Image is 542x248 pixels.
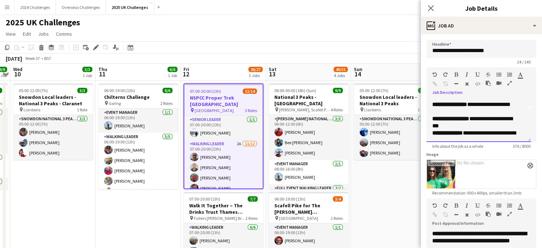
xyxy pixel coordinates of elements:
[507,211,512,217] button: Fullscreen
[162,88,172,93] span: 6/6
[98,94,178,100] h3: Chilterns Challenge
[496,203,501,208] button: Unordered List
[427,143,489,149] span: Info about the job as a whole
[6,31,16,37] span: View
[496,211,501,217] button: Insert video
[279,107,331,112] span: [PERSON_NAME], Scafell Pike and Snowdon
[454,81,459,87] button: Horizontal Line
[182,70,189,78] span: 12
[13,83,93,160] app-job-card: 05:00-12:00 (7h)3/3Snowdon Local leaders - National 3 Peaks - Claranet Llanberis1 RoleSnowdon Nat...
[274,88,316,93] span: 06:00-00:00 (18h) (Sun)
[507,80,512,86] button: Fullscreen
[269,202,349,215] h3: Scafell Pike for The [PERSON_NAME] [PERSON_NAME] Trust
[354,83,434,160] app-job-card: 05:00-12:00 (7h)3/3Snowdon Local leaders - National 3 Peaks Llanberis1 RoleSnowdon National 3 Pea...
[269,184,349,221] app-card-role: Full Event Walking Leader2/2
[507,143,536,149] span: 376 / 8000
[106,0,154,14] button: 2025 UK Challenges
[475,212,480,218] button: HTML Code
[15,0,56,14] button: 2024 Challenges
[184,202,263,215] h3: Walk It Together – The Drinks Trust Thames Footpath Challenge
[248,196,258,202] span: 7/7
[507,72,512,77] button: Ordered List
[56,31,72,37] span: Comms
[432,203,437,208] button: Undo
[279,216,318,221] span: [GEOGRAPHIC_DATA]
[13,94,93,107] h3: Snowdon Local leaders - National 3 Peaks - Claranet
[184,66,189,72] span: Fri
[19,88,48,93] span: 05:00-12:00 (7h)
[243,88,257,94] span: 13/14
[24,107,40,112] span: Llanberis
[194,216,246,221] span: Fullers [PERSON_NAME] Brewery, [GEOGRAPHIC_DATA]
[421,17,542,34] div: Job Ad
[195,108,234,113] span: [GEOGRAPHIC_DATA]
[331,107,343,112] span: 4 Roles
[160,101,172,106] span: 2 Roles
[360,88,388,93] span: 05:00-12:00 (7h)
[454,72,459,77] button: Bold
[98,108,178,133] app-card-role: Event Manager1/106:00-19:00 (13h)[PERSON_NAME]
[496,80,501,86] button: Insert video
[269,94,349,107] h3: National 3 Peaks - [GEOGRAPHIC_DATA]
[333,196,343,202] span: 3/4
[353,70,362,78] span: 14
[511,59,536,65] span: 24 / 140
[56,0,106,14] button: Overseas Challenges
[333,88,343,93] span: 9/9
[184,95,263,107] h3: NSPCC Proper Trek [GEOGRAPHIC_DATA]
[167,67,177,72] span: 6/6
[6,55,22,62] div: [DATE]
[518,203,523,208] button: Text Color
[184,83,263,189] app-job-card: 07:00-20:00 (13h)13/14NSPCC Proper Trek [GEOGRAPHIC_DATA] [GEOGRAPHIC_DATA]3 RolesSenior Leader1/...
[443,203,448,208] button: Redo
[189,196,220,202] span: 07:00-20:00 (13h)
[464,81,469,87] button: Clear Formatting
[269,160,349,184] app-card-role: Event Manager1/108:00-16:00 (8h)[PERSON_NAME]
[464,72,469,77] button: Italic
[269,83,349,189] app-job-card: 06:00-00:00 (18h) (Sun)9/9National 3 Peaks - [GEOGRAPHIC_DATA] [PERSON_NAME], Scafell Pike and Sn...
[245,108,257,113] span: 3 Roles
[454,212,459,218] button: Horizontal Line
[13,115,93,160] app-card-role: Snowdon National 3 Peaks Walking Leader3/305:00-12:00 (7h)[PERSON_NAME][PERSON_NAME][PERSON_NAME]
[104,88,135,93] span: 06:00-19:00 (13h)
[53,29,75,39] a: Comms
[432,72,437,77] button: Undo
[354,115,434,160] app-card-role: Snowdon National 3 Peaks Walking Leader3/305:00-12:00 (7h)[PERSON_NAME][PERSON_NAME][PERSON_NAME]
[443,72,448,77] button: Redo
[83,73,92,78] div: 1 Job
[38,31,49,37] span: Jobs
[82,67,92,72] span: 3/3
[421,4,542,13] h3: Job Details
[168,73,177,78] div: 1 Job
[24,56,41,61] span: Week 37
[35,29,52,39] a: Jobs
[268,70,277,78] span: 13
[274,196,305,202] span: 06:00-19:00 (13h)
[334,67,348,72] span: 49/55
[77,107,87,112] span: 1 Role
[184,116,263,140] app-card-role: Senior Leader1/107:00-20:00 (13h)[PERSON_NAME]
[418,88,428,93] span: 3/3
[454,203,459,208] button: Bold
[98,83,178,189] app-job-card: 06:00-19:00 (13h)6/6Chilterns Challenge Goring2 RolesEvent Manager1/106:00-19:00 (13h)[PERSON_NAM...
[486,203,491,208] button: Strikethrough
[269,66,277,72] span: Sat
[475,203,480,208] button: Underline
[364,107,381,112] span: Llanberis
[13,66,22,72] span: Wed
[486,211,491,217] button: Paste as plain text
[6,17,80,28] h1: 2025 UK Challenges
[109,101,121,106] span: Goring
[331,216,343,221] span: 2 Roles
[98,66,107,72] span: Thu
[334,73,347,78] div: 4 Jobs
[518,72,523,77] button: Text Color
[248,67,263,72] span: 26/27
[44,56,51,61] div: BST
[77,88,87,93] span: 3/3
[269,115,349,160] app-card-role: [PERSON_NAME] National 3 Peaks Walking Leader3/306:00-12:00 (6h)[PERSON_NAME]Bee [PERSON_NAME][PE...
